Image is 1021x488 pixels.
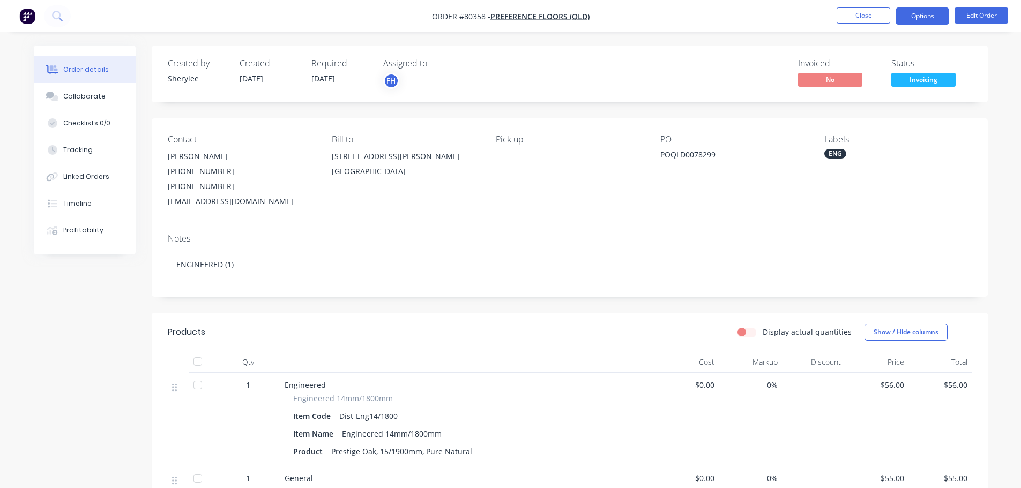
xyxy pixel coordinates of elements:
[332,149,479,164] div: [STREET_ADDRESS][PERSON_NAME]
[782,351,845,373] div: Discount
[849,472,904,484] span: $55.00
[34,163,136,190] button: Linked Orders
[723,472,778,484] span: 0%
[63,145,93,155] div: Tracking
[723,379,778,391] span: 0%
[798,73,862,86] span: No
[849,379,904,391] span: $56.00
[845,351,908,373] div: Price
[285,380,326,390] span: Engineered
[34,56,136,83] button: Order details
[19,8,35,24] img: Factory
[168,164,315,179] div: [PHONE_NUMBER]
[338,426,446,441] div: Engineered 14mm/1800mm
[285,473,313,483] span: General
[655,351,719,373] div: Cost
[865,324,948,341] button: Show / Hide columns
[891,73,956,89] button: Invoicing
[660,379,714,391] span: $0.00
[168,179,315,194] div: [PHONE_NUMBER]
[490,11,590,21] a: Preference Floors (QLD)
[824,149,846,159] div: ENG
[383,58,490,69] div: Assigned to
[327,444,476,459] div: Prestige Oak, 15/1900mm, Pure Natural
[332,134,479,145] div: Bill to
[908,351,972,373] div: Total
[34,83,136,110] button: Collaborate
[168,326,205,339] div: Products
[168,149,315,164] div: [PERSON_NAME]
[246,472,250,484] span: 1
[246,379,250,391] span: 1
[216,351,280,373] div: Qty
[34,190,136,217] button: Timeline
[496,134,643,145] div: Pick up
[34,217,136,244] button: Profitability
[293,408,335,424] div: Item Code
[955,7,1008,24] button: Edit Order
[660,134,807,145] div: PO
[168,58,227,69] div: Created by
[63,226,103,235] div: Profitability
[824,134,971,145] div: Labels
[168,149,315,209] div: [PERSON_NAME][PHONE_NUMBER][PHONE_NUMBER][EMAIL_ADDRESS][DOMAIN_NAME]
[311,73,335,84] span: [DATE]
[432,11,490,21] span: Order #80358 -
[891,58,972,69] div: Status
[660,149,794,164] div: POQLD0078299
[63,65,109,74] div: Order details
[293,426,338,441] div: Item Name
[896,7,949,25] button: Options
[913,472,967,484] span: $55.00
[335,408,402,424] div: Dist-Eng14/1800
[168,134,315,145] div: Contact
[293,444,327,459] div: Product
[798,58,878,69] div: Invoiced
[240,73,263,84] span: [DATE]
[168,194,315,209] div: [EMAIL_ADDRESS][DOMAIN_NAME]
[293,393,393,404] span: Engineered 14mm/1800mm
[837,7,890,24] button: Close
[383,73,399,89] button: FH
[311,58,370,69] div: Required
[168,248,972,281] div: ENGINEERED (1)
[63,172,109,182] div: Linked Orders
[168,234,972,244] div: Notes
[913,379,967,391] span: $56.00
[63,199,92,208] div: Timeline
[34,137,136,163] button: Tracking
[763,326,852,337] label: Display actual quantities
[332,149,479,183] div: [STREET_ADDRESS][PERSON_NAME][GEOGRAPHIC_DATA]
[891,73,956,86] span: Invoicing
[332,164,479,179] div: [GEOGRAPHIC_DATA]
[168,73,227,84] div: Sherylee
[63,92,106,101] div: Collaborate
[660,472,714,484] span: $0.00
[34,110,136,137] button: Checklists 0/0
[240,58,299,69] div: Created
[63,118,110,128] div: Checklists 0/0
[719,351,782,373] div: Markup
